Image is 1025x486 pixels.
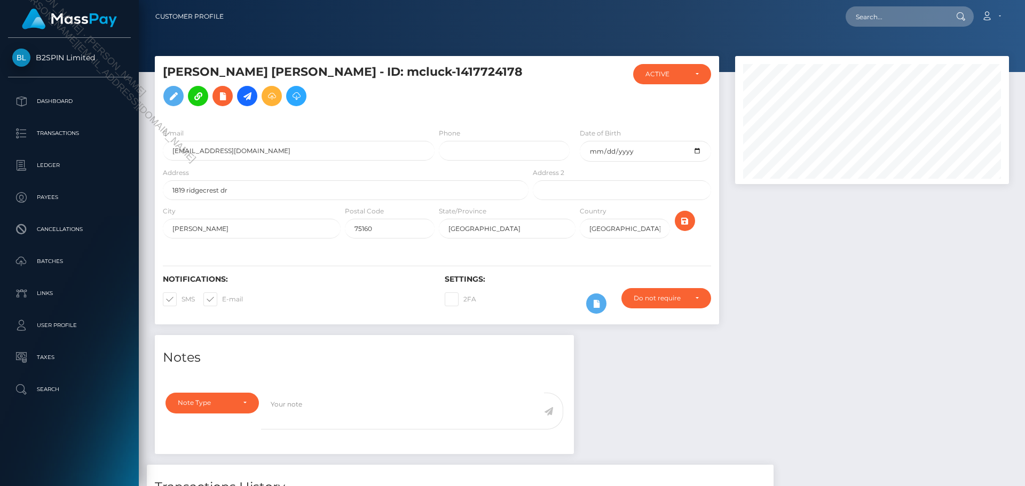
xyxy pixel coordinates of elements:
[8,312,131,339] a: User Profile
[12,317,127,333] p: User Profile
[163,275,429,284] h6: Notifications:
[8,184,131,211] a: Payees
[12,221,127,237] p: Cancellations
[12,157,127,173] p: Ledger
[846,6,946,27] input: Search...
[203,292,243,306] label: E-mail
[12,189,127,205] p: Payees
[163,348,566,367] h4: Notes
[645,70,687,78] div: ACTIVE
[178,399,234,407] div: Note Type
[165,393,259,413] button: Note Type
[12,349,127,365] p: Taxes
[12,93,127,109] p: Dashboard
[445,275,711,284] h6: Settings:
[12,125,127,141] p: Transactions
[633,64,711,84] button: ACTIVE
[439,129,460,138] label: Phone
[8,248,131,275] a: Batches
[12,285,127,301] p: Links
[580,129,621,138] label: Date of Birth
[163,64,523,111] h5: [PERSON_NAME] [PERSON_NAME] - ID: mcluck-1417724178
[621,288,711,308] button: Do not require
[8,376,131,403] a: Search
[12,381,127,397] p: Search
[237,86,257,106] a: Initiate Payout
[12,49,30,67] img: B2SPIN Limited
[8,53,131,62] span: B2SPIN Limited
[634,294,687,302] div: Do not require
[445,292,476,306] label: 2FA
[163,206,176,216] label: City
[8,280,131,307] a: Links
[155,5,224,28] a: Customer Profile
[8,216,131,243] a: Cancellations
[580,206,606,216] label: Country
[8,120,131,147] a: Transactions
[163,168,189,178] label: Address
[163,292,195,306] label: SMS
[345,206,384,216] label: Postal Code
[163,129,184,138] label: E-mail
[439,206,486,216] label: State/Province
[12,253,127,269] p: Batches
[8,152,131,179] a: Ledger
[8,344,131,371] a: Taxes
[8,88,131,115] a: Dashboard
[533,168,564,178] label: Address 2
[22,9,117,29] img: MassPay Logo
